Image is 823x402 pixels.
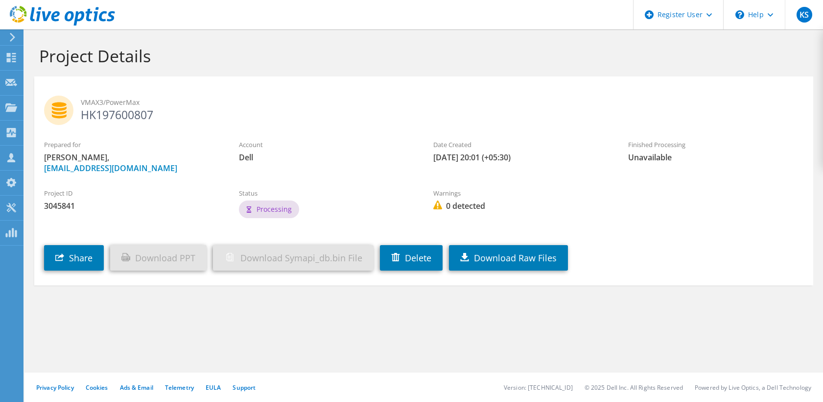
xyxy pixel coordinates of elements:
a: Share [44,245,104,271]
a: Privacy Policy [36,383,74,392]
label: Prepared for [44,140,219,150]
a: Download Raw Files [449,245,568,271]
a: Support [233,383,256,392]
label: Finished Processing [628,140,803,150]
a: Ads & Email [120,383,153,392]
label: Account [239,140,414,150]
a: Download PPT [110,245,207,271]
a: Delete [380,245,443,271]
a: Telemetry [165,383,194,392]
span: Dell [239,152,414,163]
svg: \n [735,10,744,19]
span: Unavailable [628,152,803,163]
label: Status [239,188,414,198]
h2: HK197600807 [44,96,803,120]
span: [DATE] 20:01 (+05:30) [433,152,609,163]
li: Powered by Live Optics, a Dell Technology [695,383,811,392]
span: 3045841 [44,201,219,211]
a: [EMAIL_ADDRESS][DOMAIN_NAME] [44,163,177,174]
span: Processing [257,204,292,214]
label: Date Created [433,140,609,150]
h1: Project Details [39,46,803,66]
span: 0 detected [433,201,609,211]
span: [PERSON_NAME], [44,152,219,174]
li: Version: [TECHNICAL_ID] [504,383,573,392]
span: VMAX3/PowerMax [81,97,803,108]
a: Cookies [86,383,108,392]
li: © 2025 Dell Inc. All Rights Reserved [585,383,683,392]
label: Project ID [44,188,219,198]
a: EULA [206,383,221,392]
span: KS [797,7,812,23]
a: Download Symapi_db.bin File [213,245,374,271]
label: Warnings [433,188,609,198]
